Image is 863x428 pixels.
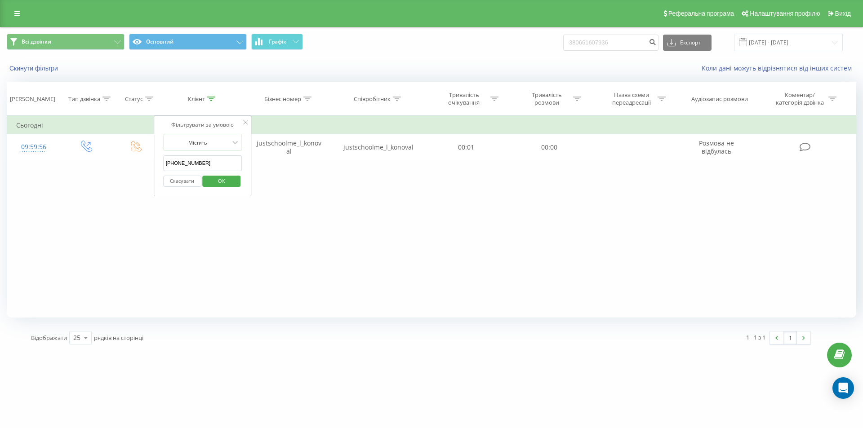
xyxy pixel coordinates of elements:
[163,176,201,187] button: Скасувати
[251,34,303,50] button: Графік
[563,35,658,51] input: Пошук за номером
[523,91,571,106] div: Тривалість розмови
[31,334,67,342] span: Відображати
[425,134,507,160] td: 00:01
[16,138,51,156] div: 09:59:56
[7,64,62,72] button: Скинути фільтри
[607,91,655,106] div: Назва схеми переадресації
[22,38,51,45] span: Всі дзвінки
[832,377,854,399] div: Open Intercom Messenger
[73,333,80,342] div: 25
[668,10,734,17] span: Реферальна програма
[354,95,391,103] div: Співробітник
[203,176,241,187] button: OK
[94,334,143,342] span: рядків на сторінці
[188,95,205,103] div: Клієнт
[269,39,286,45] span: Графік
[440,91,488,106] div: Тривалість очікування
[663,35,712,51] button: Експорт
[702,64,856,72] a: Коли дані можуть відрізнятися вiд інших систем
[699,139,734,155] span: Розмова не відбулась
[163,120,242,129] div: Фільтрувати за умовою
[68,95,100,103] div: Тип дзвінка
[125,95,143,103] div: Статус
[246,134,332,160] td: justschoolme_l_konoval
[507,134,590,160] td: 00:00
[7,116,856,134] td: Сьогодні
[10,95,55,103] div: [PERSON_NAME]
[783,331,797,344] a: 1
[7,34,125,50] button: Всі дзвінки
[332,134,425,160] td: justschoolme_l_konoval
[774,91,826,106] div: Коментар/категорія дзвінка
[691,95,748,103] div: Аудіозапис розмови
[746,333,765,342] div: 1 - 1 з 1
[163,155,242,171] input: Введіть значення
[835,10,851,17] span: Вихід
[264,95,301,103] div: Бізнес номер
[129,34,247,50] button: Основний
[209,174,234,188] span: OK
[750,10,820,17] span: Налаштування профілю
